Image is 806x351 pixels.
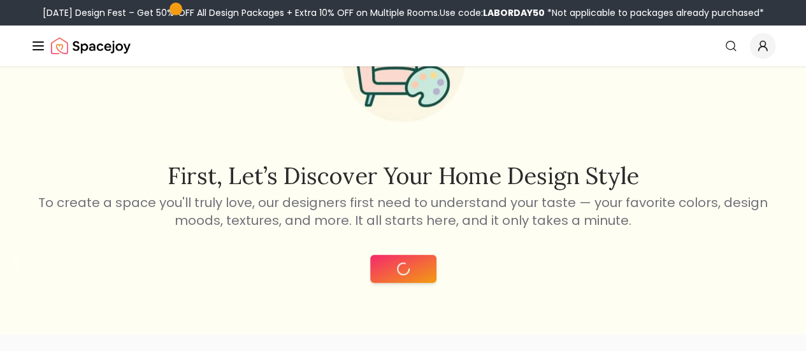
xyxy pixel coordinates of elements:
nav: Global [31,25,775,66]
img: Spacejoy Logo [51,33,131,59]
p: To create a space you'll truly love, our designers first need to understand your taste — your fav... [36,194,770,229]
div: [DATE] Design Fest – Get 50% OFF All Design Packages + Extra 10% OFF on Multiple Rooms. [43,6,764,19]
span: Use code: [440,6,545,19]
h2: First, let’s discover your home design style [36,163,770,189]
span: *Not applicable to packages already purchased* [545,6,764,19]
b: LABORDAY50 [483,6,545,19]
a: Spacejoy [51,33,131,59]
